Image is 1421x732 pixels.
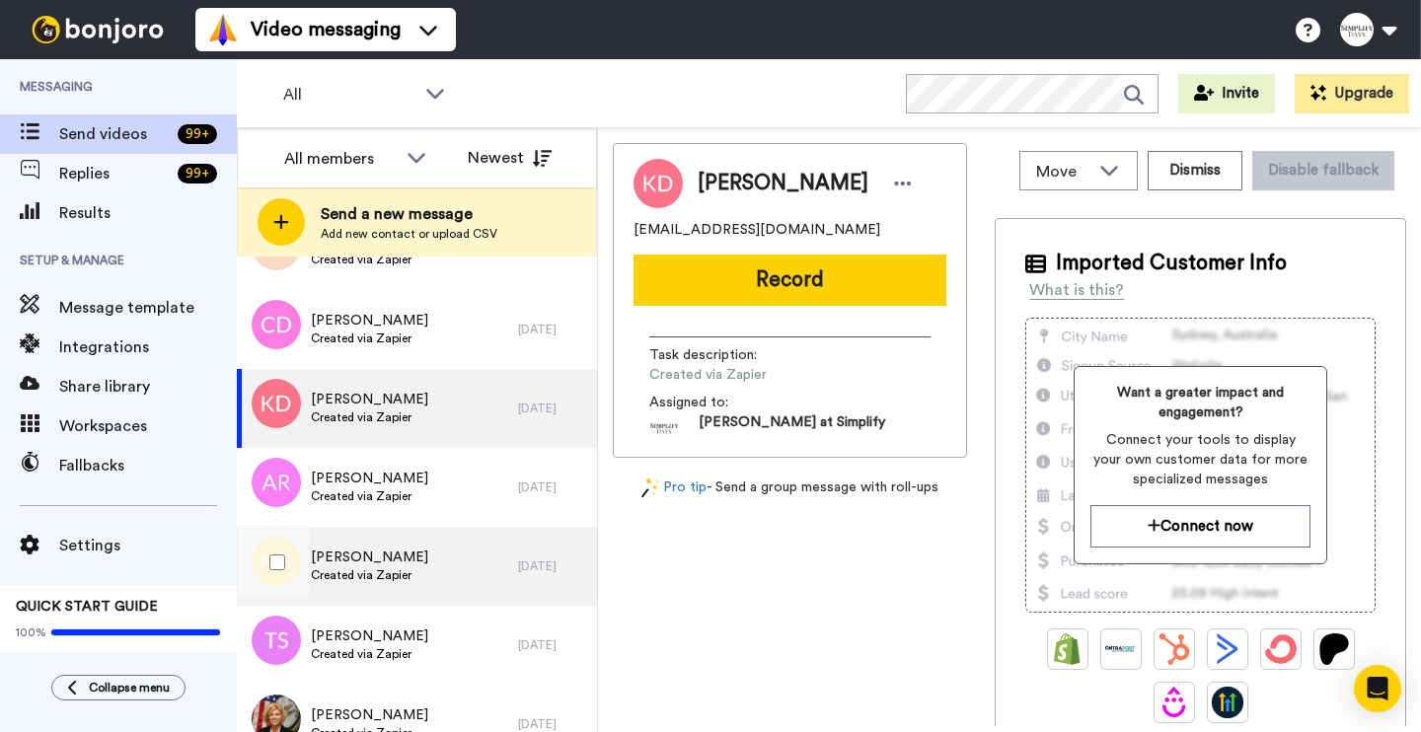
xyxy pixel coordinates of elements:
img: Image of Kate Davies [634,159,683,208]
div: [DATE] [518,558,587,574]
span: Created via Zapier [311,488,428,504]
button: Upgrade [1295,74,1409,113]
span: [PERSON_NAME] [311,311,428,330]
img: Shopify [1052,633,1084,665]
img: ar.png [252,458,301,507]
img: d68a98d3-f47b-4afc-a0d4-3a8438d4301f-1535983152.jpg [649,412,679,442]
a: Pro tip [641,477,707,498]
span: Created via Zapier [311,567,428,583]
span: Want a greater impact and engagement? [1090,383,1310,422]
span: Created via Zapier [311,409,428,425]
span: Assigned to: [649,393,787,412]
span: [PERSON_NAME] [311,548,428,567]
span: 100% [16,624,46,640]
button: Record [634,255,946,306]
img: Patreon [1318,633,1350,665]
span: All [283,83,415,107]
span: Task description : [649,345,787,365]
span: Replies [59,162,170,185]
span: [PERSON_NAME] [311,626,428,646]
img: cd.png [252,300,301,349]
div: Open Intercom Messenger [1354,665,1401,712]
button: Dismiss [1148,151,1242,190]
div: [DATE] [518,479,587,495]
img: Hubspot [1159,633,1190,665]
div: - Send a group message with roll-ups [613,477,967,498]
span: Add new contact or upload CSV [321,226,497,242]
span: Created via Zapier [311,252,428,267]
button: Collapse menu [51,675,186,700]
span: Collapse menu [89,680,170,695]
span: [PERSON_NAME] [311,390,428,409]
span: Send videos [59,122,170,146]
span: Share library [59,375,237,399]
span: Imported Customer Info [1056,249,1287,278]
img: Ontraport [1105,633,1137,665]
img: Drip [1159,687,1190,718]
span: Send a new message [321,202,497,226]
button: Newest [453,138,566,178]
button: Invite [1178,74,1275,113]
span: Move [1036,160,1089,183]
div: [DATE] [518,637,587,653]
span: Created via Zapier [649,365,837,385]
img: magic-wand.svg [641,477,659,498]
img: ConvertKit [1265,633,1297,665]
div: All members [284,147,397,171]
div: 99 + [178,164,217,183]
img: vm-color.svg [207,14,239,45]
span: [PERSON_NAME] [311,469,428,488]
span: [PERSON_NAME] at Simplify [699,412,885,442]
img: ts.png [252,616,301,665]
span: [EMAIL_ADDRESS][DOMAIN_NAME] [634,220,880,240]
img: ActiveCampaign [1212,633,1243,665]
span: Created via Zapier [311,646,428,662]
div: 99 + [178,124,217,144]
span: Message template [59,296,237,320]
span: Workspaces [59,414,237,438]
span: [PERSON_NAME] [698,169,868,198]
span: Connect your tools to display your own customer data for more specialized messages [1090,430,1310,489]
img: kd.png [252,379,301,428]
span: Integrations [59,335,237,359]
button: Disable fallback [1252,151,1394,190]
span: Fallbacks [59,454,237,477]
span: QUICK START GUIDE [16,600,158,614]
div: [DATE] [518,322,587,337]
div: What is this? [1029,278,1124,302]
button: Connect now [1090,505,1310,548]
div: [DATE] [518,716,587,732]
span: [PERSON_NAME] [311,705,428,725]
img: GoHighLevel [1212,687,1243,718]
span: Settings [59,534,237,557]
span: Results [59,201,237,225]
div: [DATE] [518,401,587,416]
img: bj-logo-header-white.svg [24,16,172,43]
span: Video messaging [251,16,401,43]
span: Created via Zapier [311,330,428,346]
